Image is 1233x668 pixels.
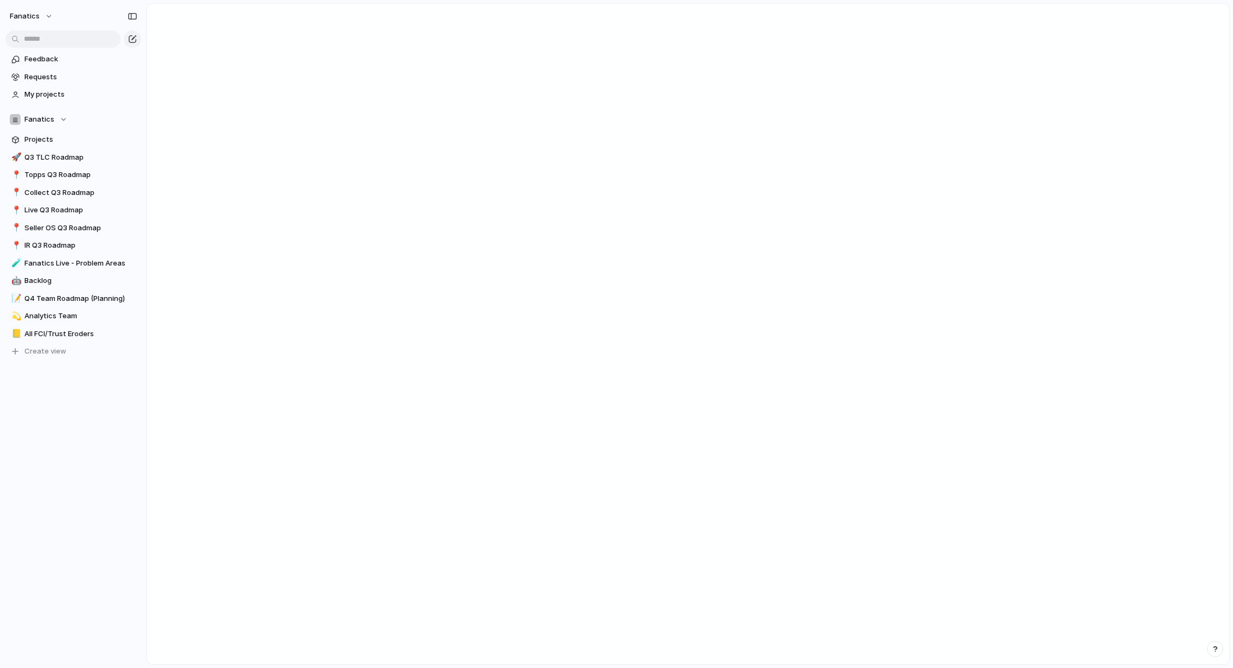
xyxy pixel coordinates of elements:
[10,258,21,269] button: 🧪
[24,187,137,198] span: Collect Q3 Roadmap
[5,291,141,307] a: 📝Q4 Team Roadmap (Planning)
[10,329,21,339] button: 📒
[5,51,141,67] a: Feedback
[5,69,141,85] a: Requests
[24,134,137,145] span: Projects
[11,275,19,287] div: 🤖
[5,167,141,183] a: 📍Topps Q3 Roadmap
[24,329,137,339] span: All FCI/Trust Eroders
[5,111,141,128] button: Fanatics
[11,310,19,323] div: 💫
[10,275,21,286] button: 🤖
[11,222,19,234] div: 📍
[11,169,19,181] div: 📍
[11,151,19,163] div: 🚀
[24,205,137,216] span: Live Q3 Roadmap
[5,326,141,342] a: 📒All FCI/Trust Eroders
[10,311,21,322] button: 💫
[5,185,141,201] a: 📍Collect Q3 Roadmap
[10,187,21,198] button: 📍
[5,255,141,272] a: 🧪Fanatics Live - Problem Areas
[24,114,54,125] span: Fanatics
[11,240,19,252] div: 📍
[11,204,19,217] div: 📍
[24,169,137,180] span: Topps Q3 Roadmap
[10,11,40,22] span: fanatics
[5,202,141,218] a: 📍Live Q3 Roadmap
[5,8,59,25] button: fanatics
[24,54,137,65] span: Feedback
[24,346,66,357] span: Create view
[10,205,21,216] button: 📍
[24,293,137,304] span: Q4 Team Roadmap (Planning)
[10,152,21,163] button: 🚀
[11,292,19,305] div: 📝
[5,237,141,254] a: 📍IR Q3 Roadmap
[24,258,137,269] span: Fanatics Live - Problem Areas
[24,240,137,251] span: IR Q3 Roadmap
[10,240,21,251] button: 📍
[24,275,137,286] span: Backlog
[5,149,141,166] a: 🚀Q3 TLC Roadmap
[11,257,19,269] div: 🧪
[24,311,137,322] span: Analytics Team
[5,220,141,236] a: 📍Seller OS Q3 Roadmap
[24,152,137,163] span: Q3 TLC Roadmap
[10,223,21,234] button: 📍
[5,273,141,289] a: 🤖Backlog
[5,131,141,148] a: Projects
[11,327,19,340] div: 📒
[24,72,137,83] span: Requests
[10,293,21,304] button: 📝
[5,86,141,103] a: My projects
[24,223,137,234] span: Seller OS Q3 Roadmap
[5,308,141,324] a: 💫Analytics Team
[11,186,19,199] div: 📍
[10,169,21,180] button: 📍
[5,343,141,360] button: Create view
[24,89,137,100] span: My projects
